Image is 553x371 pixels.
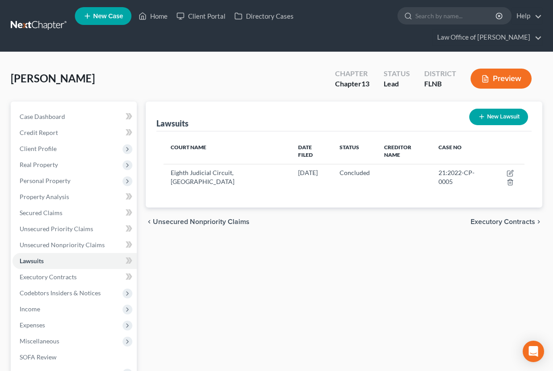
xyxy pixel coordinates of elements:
span: Lawsuits [20,257,44,265]
span: Real Property [20,161,58,168]
div: FLNB [424,79,456,89]
span: Creditor Name [384,144,411,158]
span: [PERSON_NAME] [11,72,95,85]
div: Lead [384,79,410,89]
button: chevron_left Unsecured Nonpriority Claims [146,218,250,225]
input: Search by name... [415,8,497,24]
div: Lawsuits [156,118,188,129]
span: Codebtors Insiders & Notices [20,289,101,297]
span: Case Dashboard [20,113,65,120]
span: Concluded [340,169,370,176]
span: Secured Claims [20,209,62,216]
span: Unsecured Priority Claims [20,225,93,232]
span: Eighth Judicial Circuit, [GEOGRAPHIC_DATA] [171,169,234,185]
div: District [424,69,456,79]
i: chevron_right [535,218,542,225]
span: Court Name [171,144,206,151]
a: Credit Report [12,125,137,141]
span: Unsecured Nonpriority Claims [20,241,105,249]
button: Executory Contracts chevron_right [471,218,542,225]
a: Case Dashboard [12,109,137,125]
span: Expenses [20,321,45,329]
span: [DATE] [298,169,318,176]
a: Lawsuits [12,253,137,269]
span: Status [340,144,359,151]
span: SOFA Review [20,353,57,361]
span: 13 [361,79,369,88]
span: Date Filed [298,144,313,158]
div: Chapter [335,79,369,89]
a: Home [134,8,172,24]
span: Executory Contracts [471,218,535,225]
button: Preview [471,69,532,89]
a: Secured Claims [12,205,137,221]
a: Law Office of [PERSON_NAME] [433,29,542,45]
span: Executory Contracts [20,273,77,281]
div: Open Intercom Messenger [523,341,544,362]
a: Executory Contracts [12,269,137,285]
span: Miscellaneous [20,337,59,345]
span: Client Profile [20,145,57,152]
span: Personal Property [20,177,70,184]
a: Directory Cases [230,8,298,24]
a: SOFA Review [12,349,137,365]
div: Status [384,69,410,79]
div: Chapter [335,69,369,79]
a: Help [512,8,542,24]
a: Client Portal [172,8,230,24]
span: 21:2022-CP-0005 [438,169,475,185]
button: New Lawsuit [469,109,528,125]
span: Credit Report [20,129,58,136]
a: Unsecured Nonpriority Claims [12,237,137,253]
span: Property Analysis [20,193,69,200]
span: Case No [438,144,462,151]
i: chevron_left [146,218,153,225]
a: Unsecured Priority Claims [12,221,137,237]
span: Income [20,305,40,313]
span: New Case [93,13,123,20]
a: Property Analysis [12,189,137,205]
span: Unsecured Nonpriority Claims [153,218,250,225]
